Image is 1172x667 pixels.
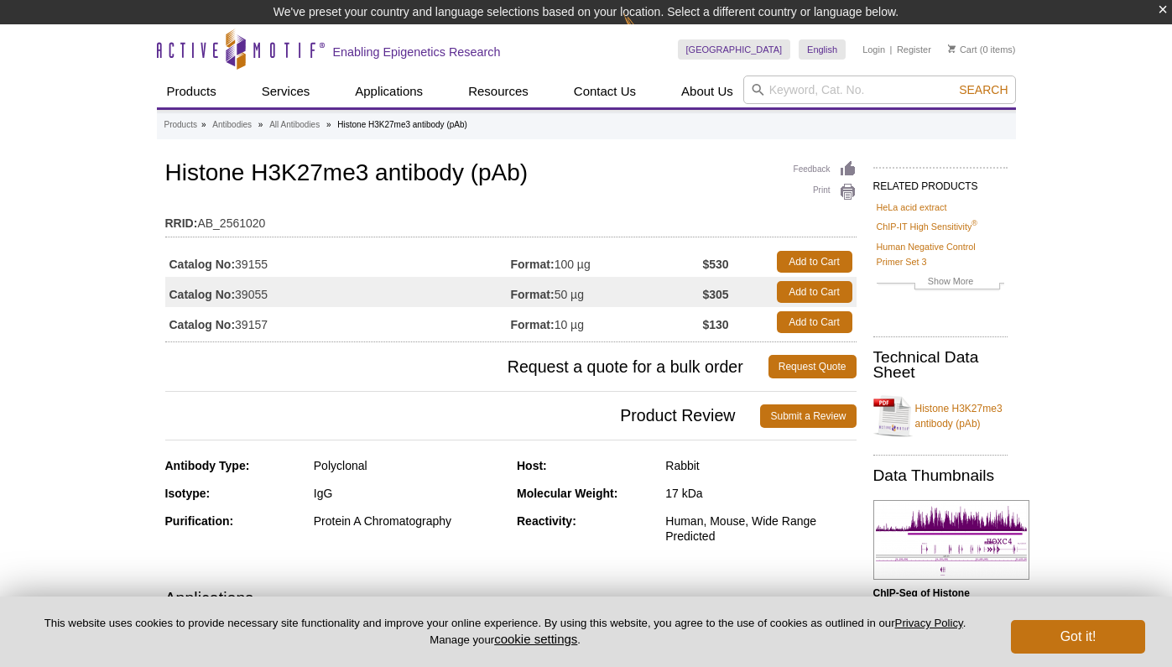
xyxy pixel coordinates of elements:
strong: $130 [702,317,728,332]
button: Search [954,82,1013,97]
h1: Histone H3K27me3 antibody (pAb) [165,160,857,189]
li: » [258,120,263,129]
span: Request a quote for a bulk order [165,355,768,378]
a: Feedback [794,160,857,179]
a: Histone H3K27me3 antibody (pAb) [873,391,1008,441]
span: Search [959,83,1008,96]
a: Login [862,44,885,55]
strong: Format: [511,257,555,272]
a: Contact Us [564,76,646,107]
li: » [326,120,331,129]
a: Applications [345,76,433,107]
td: 10 µg [511,307,703,337]
button: Got it! [1011,620,1145,654]
td: 50 µg [511,277,703,307]
a: Human Negative Control Primer Set 3 [877,239,1004,269]
a: English [799,39,846,60]
div: Rabbit [665,458,856,473]
img: Change Here [623,13,668,52]
td: 39055 [165,277,511,307]
a: Products [157,76,227,107]
strong: RRID: [165,216,198,231]
span: Product Review [165,404,761,428]
a: Privacy Policy [895,617,963,629]
a: [GEOGRAPHIC_DATA] [678,39,791,60]
a: Resources [458,76,539,107]
button: cookie settings [494,632,577,646]
strong: Purification: [165,514,234,528]
img: Histone H3K27me3 antibody (pAb) tested by ChIP-Seq. [873,500,1029,580]
strong: Isotype: [165,487,211,500]
td: AB_2561020 [165,206,857,232]
strong: $305 [702,287,728,302]
img: Your Cart [948,44,956,53]
b: ChIP-Seq of Histone H3K27me3 pAb. [873,587,970,614]
strong: Catalog No: [169,287,236,302]
a: Services [252,76,320,107]
a: Request Quote [768,355,857,378]
a: Submit a Review [760,404,856,428]
p: This website uses cookies to provide necessary site functionality and improve your online experie... [27,616,983,648]
strong: $530 [702,257,728,272]
strong: Format: [511,317,555,332]
a: All Antibodies [269,117,320,133]
a: ChIP-IT High Sensitivity® [877,219,977,234]
p: (Click image to enlarge and see details.) [873,586,1008,646]
div: Human, Mouse, Wide Range Predicted [665,513,856,544]
td: 39155 [165,247,511,277]
a: Antibodies [212,117,252,133]
sup: ® [971,220,977,228]
h2: Data Thumbnails [873,468,1008,483]
li: » [201,120,206,129]
strong: Catalog No: [169,317,236,332]
td: 100 µg [511,247,703,277]
li: (0 items) [948,39,1016,60]
a: Cart [948,44,977,55]
a: Print [794,183,857,201]
li: Histone H3K27me3 antibody (pAb) [337,120,467,129]
div: Polyclonal [314,458,504,473]
h2: Technical Data Sheet [873,350,1008,380]
strong: Host: [517,459,547,472]
div: Protein A Chromatography [314,513,504,529]
a: Add to Cart [777,281,852,303]
a: Products [164,117,197,133]
a: HeLa acid extract [877,200,947,215]
td: 39157 [165,307,511,337]
strong: Molecular Weight: [517,487,617,500]
strong: Reactivity: [517,514,576,528]
h2: Enabling Epigenetics Research [333,44,501,60]
li: | [890,39,893,60]
a: Add to Cart [777,311,852,333]
a: Add to Cart [777,251,852,273]
strong: Catalog No: [169,257,236,272]
strong: Antibody Type: [165,459,250,472]
a: Register [897,44,931,55]
a: Show More [877,274,1004,293]
h2: RELATED PRODUCTS [873,167,1008,197]
input: Keyword, Cat. No. [743,76,1016,104]
h3: Applications [165,586,857,611]
strong: Format: [511,287,555,302]
div: IgG [314,486,504,501]
div: 17 kDa [665,486,856,501]
a: About Us [671,76,743,107]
